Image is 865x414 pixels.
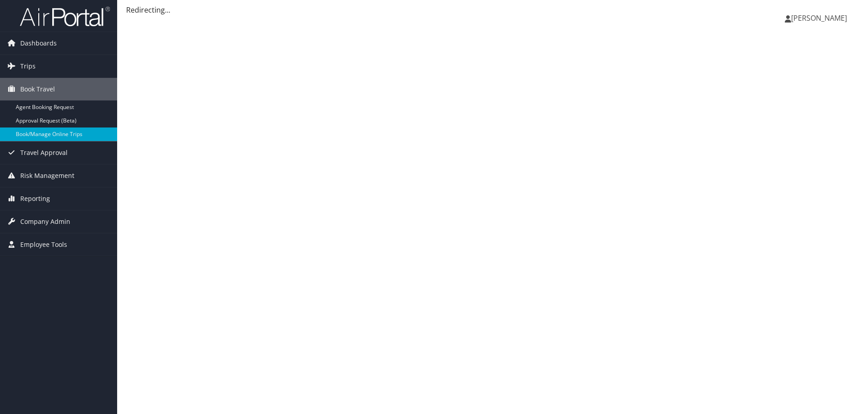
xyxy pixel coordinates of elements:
[20,55,36,77] span: Trips
[791,13,847,23] span: [PERSON_NAME]
[20,32,57,55] span: Dashboards
[20,164,74,187] span: Risk Management
[20,6,110,27] img: airportal-logo.png
[20,210,70,233] span: Company Admin
[20,78,55,100] span: Book Travel
[20,141,68,164] span: Travel Approval
[20,233,67,256] span: Employee Tools
[20,187,50,210] span: Reporting
[126,5,856,15] div: Redirecting...
[785,5,856,32] a: [PERSON_NAME]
